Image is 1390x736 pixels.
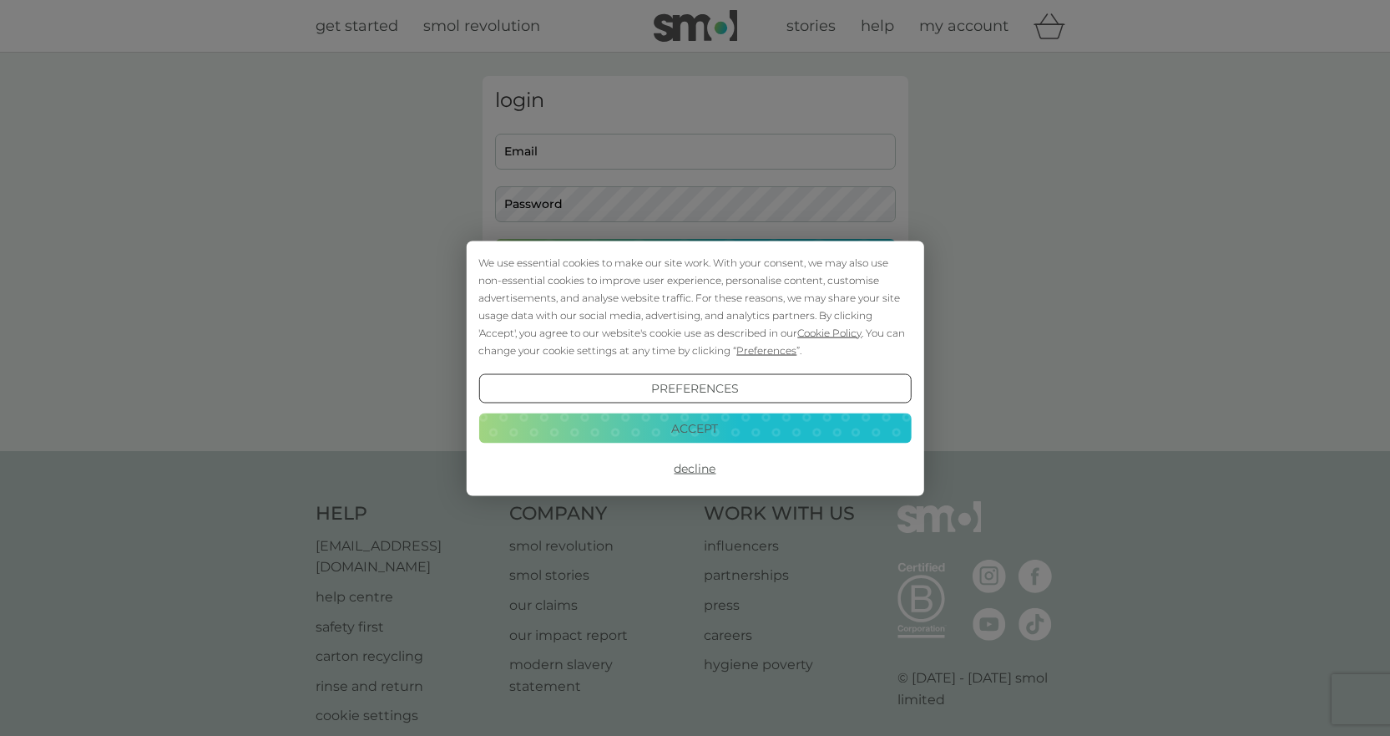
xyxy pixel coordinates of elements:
[466,241,923,495] div: Cookie Consent Prompt
[736,343,796,356] span: Preferences
[797,326,862,338] span: Cookie Policy
[478,414,911,444] button: Accept
[478,253,911,358] div: We use essential cookies to make our site work. With your consent, we may also use non-essential ...
[478,373,911,404] button: Preferences
[478,454,911,484] button: Decline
